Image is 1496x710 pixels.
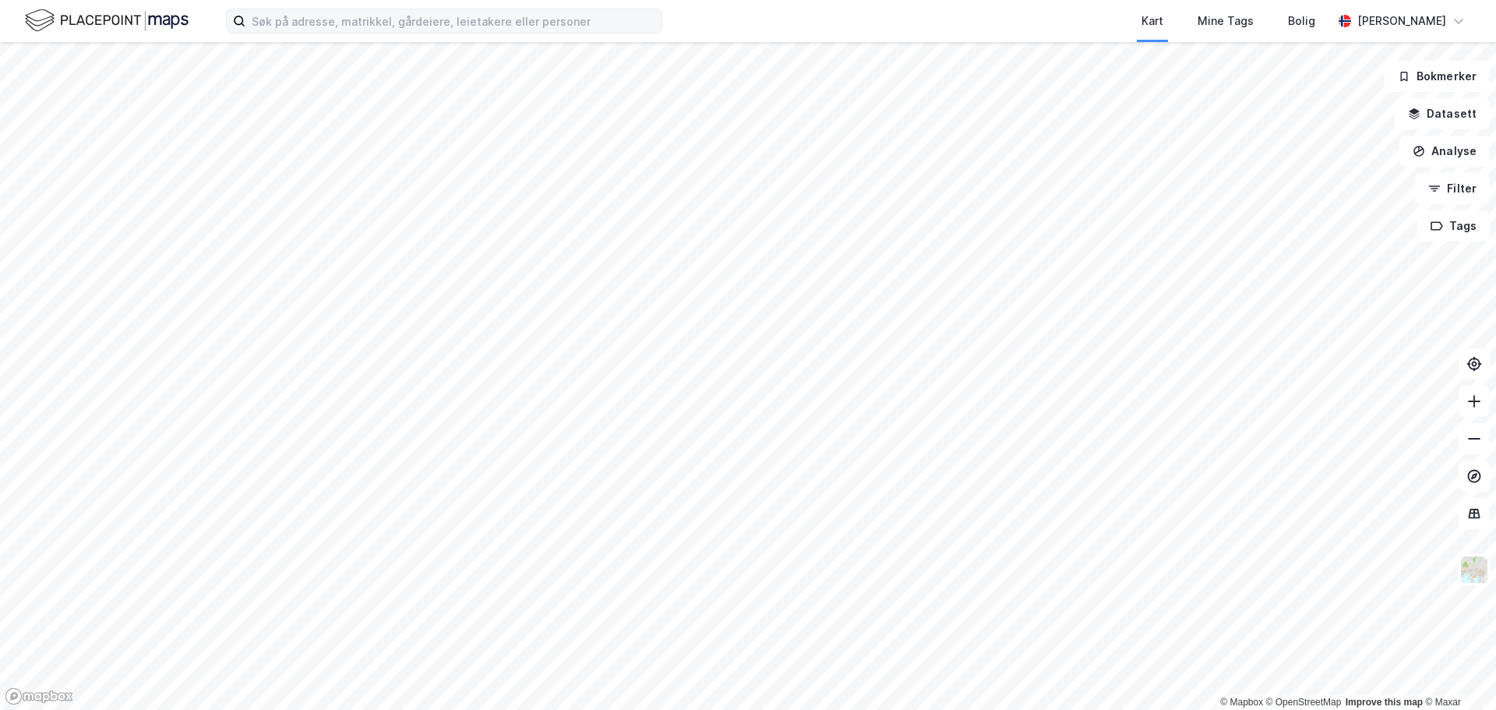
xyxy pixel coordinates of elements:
iframe: Chat Widget [1418,635,1496,710]
img: logo.f888ab2527a4732fd821a326f86c7f29.svg [25,7,189,34]
div: Bolig [1288,12,1315,30]
input: Søk på adresse, matrikkel, gårdeiere, leietakere eller personer [245,9,662,33]
div: Mine Tags [1198,12,1254,30]
div: [PERSON_NAME] [1357,12,1446,30]
div: Kart [1141,12,1163,30]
